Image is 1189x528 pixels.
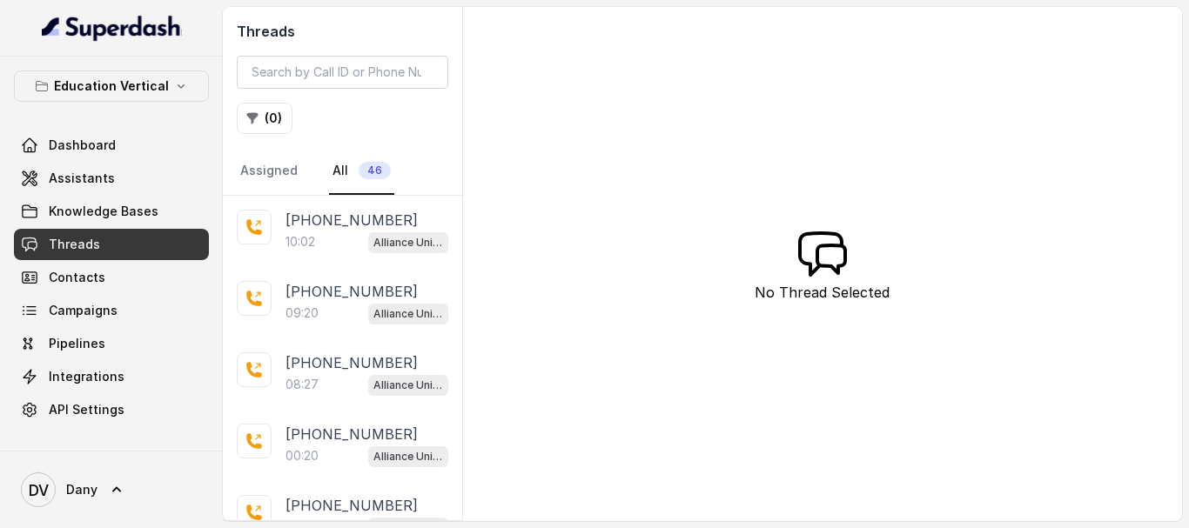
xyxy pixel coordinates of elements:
[237,21,448,42] h2: Threads
[373,305,443,323] p: Alliance University - Outbound Call Assistant
[14,361,209,392] a: Integrations
[14,196,209,227] a: Knowledge Bases
[285,233,315,251] p: 10:02
[285,495,418,516] p: [PHONE_NUMBER]
[285,210,418,231] p: [PHONE_NUMBER]
[49,137,116,154] span: Dashboard
[14,163,209,194] a: Assistants
[329,148,394,195] a: All46
[237,148,301,195] a: Assigned
[49,368,124,385] span: Integrations
[14,394,209,425] a: API Settings
[14,130,209,161] a: Dashboard
[54,76,169,97] p: Education Vertical
[237,148,448,195] nav: Tabs
[49,401,124,418] span: API Settings
[49,203,158,220] span: Knowledge Bases
[49,335,105,352] span: Pipelines
[14,465,209,514] a: Dany
[373,234,443,251] p: Alliance University - Outbound Call Assistant
[49,302,118,319] span: Campaigns
[14,229,209,260] a: Threads
[14,70,209,102] button: Education Vertical
[285,376,319,393] p: 08:27
[49,170,115,187] span: Assistants
[237,103,292,134] button: (0)
[14,262,209,293] a: Contacts
[285,281,418,302] p: [PHONE_NUMBER]
[285,447,319,465] p: 00:20
[14,295,209,326] a: Campaigns
[66,481,97,498] span: Dany
[285,424,418,444] p: [PHONE_NUMBER]
[285,304,319,322] p: 09:20
[42,14,182,42] img: light.svg
[755,282,890,303] p: No Thread Selected
[373,377,443,394] p: Alliance University - Outbound Call Assistant
[29,481,49,499] text: DV
[285,352,418,373] p: [PHONE_NUMBER]
[49,269,105,286] span: Contacts
[373,448,443,465] p: Alliance University - Outbound Call Assistant
[14,328,209,359] a: Pipelines
[49,236,100,253] span: Threads
[359,162,391,179] span: 46
[237,56,448,89] input: Search by Call ID or Phone Number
